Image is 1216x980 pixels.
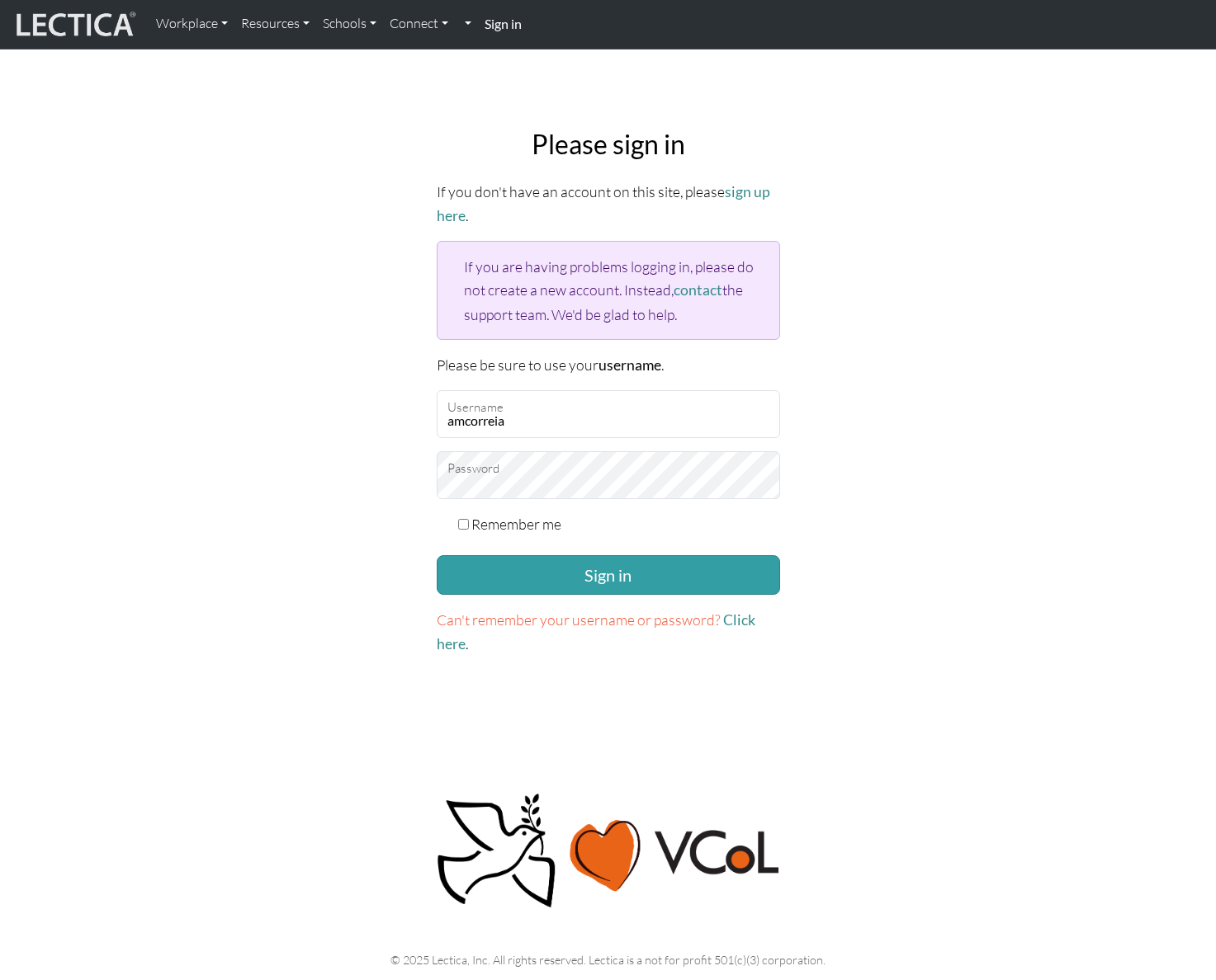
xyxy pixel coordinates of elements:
[12,9,136,40] img: lecticalive
[485,16,522,31] strong: Sign in
[437,608,780,656] p: .
[234,7,316,41] a: Resources
[149,7,234,41] a: Workplace
[599,356,661,374] strong: username
[437,610,721,629] span: Can't remember your username or password?
[432,791,785,911] img: Peace, love, VCoL
[478,7,528,42] a: Sign in
[674,281,722,299] a: contact
[437,129,780,160] h2: Please sign in
[437,555,780,595] button: Sign in
[437,180,780,228] p: If you don't have an account on this site, please .
[316,7,383,41] a: Schools
[437,353,780,377] p: Please be sure to use your .
[73,950,1143,969] p: © 2025 Lectica, Inc. All rights reserved. Lectica is a not for profit 501(c)(3) corporation.
[383,7,455,41] a: Connect
[437,390,780,438] input: Username
[437,241,780,339] div: If you are having problems logging in, please do not create a new account. Instead, the support t...
[471,512,561,535] label: Remember me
